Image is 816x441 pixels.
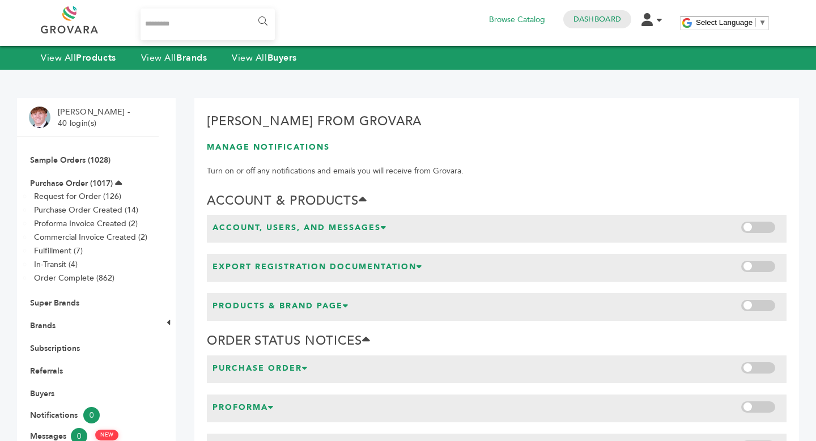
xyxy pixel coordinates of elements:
a: Referrals [30,366,63,376]
a: Select Language​ [696,18,766,27]
a: Buyers [30,388,54,399]
h3: Account, Users, and Messages [212,222,387,237]
h3: Export Registration Documentation [212,261,423,276]
h2: Account & Products [207,192,787,215]
a: Order Complete (862) [34,273,114,283]
h2: Order Status Notices [207,332,787,355]
input: Search... [141,9,275,40]
h2: [PERSON_NAME] from Grovara [207,113,787,136]
a: Request for Order (126) [34,191,121,202]
a: View AllBuyers [232,52,297,64]
span: ​ [755,18,756,27]
a: View AllBrands [141,52,207,64]
a: Sample Orders (1028) [30,155,110,166]
h3: Products & Brand Page [212,300,349,315]
a: In-Transit (4) [34,259,78,270]
span: NEW [95,430,118,440]
a: Commercial Invoice Created (2) [34,232,147,243]
a: Super Brands [30,298,79,308]
h3: Proforma [212,402,274,417]
span: ▼ [759,18,766,27]
a: Subscriptions [30,343,80,354]
strong: Products [76,52,116,64]
span: Select Language [696,18,753,27]
span: 0 [83,407,100,423]
h3: Purchase Order [212,363,308,378]
li: [PERSON_NAME] - 40 login(s) [58,107,133,129]
a: Proforma Invoice Created (2) [34,218,138,229]
a: Brands [30,320,56,331]
p: Turn on or off any notifications and emails you will receive from Grovara. [207,164,787,178]
h1: Manage Notifications [207,142,787,153]
a: Browse Catalog [489,14,545,26]
a: Dashboard [573,14,621,24]
a: Fulfillment (7) [34,245,83,256]
a: Purchase Order Created (14) [34,205,138,215]
a: Purchase Order (1017) [30,178,113,189]
a: View AllProducts [41,52,116,64]
a: Notifications0 [30,407,146,423]
strong: Brands [176,52,207,64]
strong: Buyers [267,52,297,64]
